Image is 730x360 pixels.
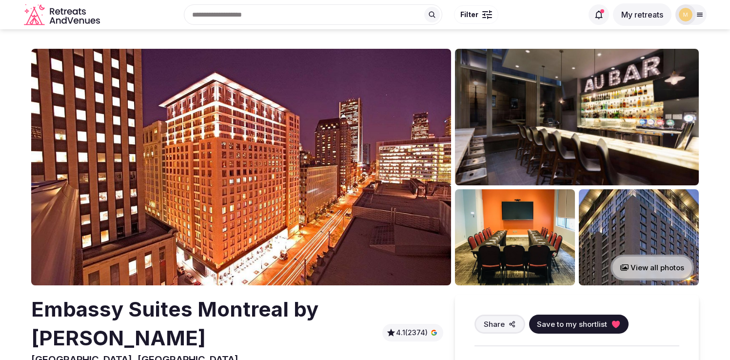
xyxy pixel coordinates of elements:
button: Save to my shortlist [529,315,629,334]
button: View all photos [611,255,694,280]
span: Save to my shortlist [537,319,607,329]
span: Filter [460,10,478,20]
span: Share [484,319,505,329]
a: Visit the homepage [24,4,102,26]
a: 4.1(2374) [386,328,439,338]
a: My retreats [613,10,671,20]
img: Venue cover photo [31,49,451,285]
h2: Embassy Suites Montreal by [PERSON_NAME] [31,295,378,353]
button: Filter [454,5,498,24]
button: Share [474,315,525,334]
svg: Retreats and Venues company logo [24,4,102,26]
img: mana.vakili [679,8,692,21]
span: 4.1 (2374) [396,328,428,338]
img: Venue gallery photo [455,49,699,185]
img: Venue gallery photo [579,189,699,285]
img: Venue gallery photo [455,189,575,285]
button: My retreats [613,3,671,26]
